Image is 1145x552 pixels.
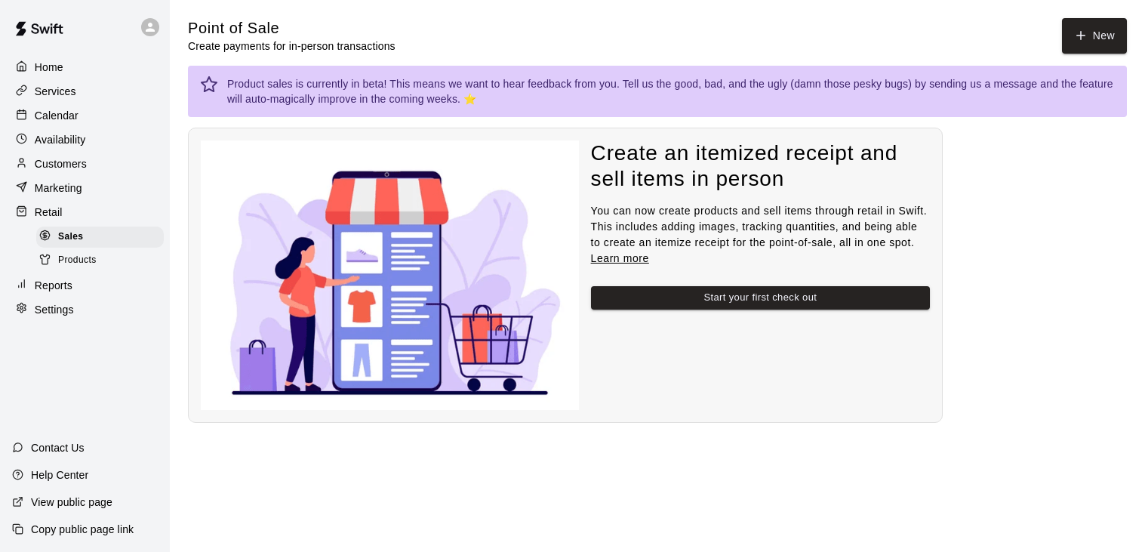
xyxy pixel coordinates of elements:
span: Sales [58,230,83,245]
a: Settings [12,298,158,321]
p: Copy public page link [31,522,134,537]
a: Reports [12,274,158,297]
a: Availability [12,128,158,151]
p: Reports [35,278,72,293]
img: Nothing to see here [201,140,579,410]
p: Marketing [35,180,82,196]
a: Products [36,248,170,272]
p: Contact Us [31,440,85,455]
a: Sales [36,225,170,248]
p: Availability [35,132,86,147]
h5: Point of Sale [188,18,396,39]
a: Calendar [12,104,158,127]
a: Customers [12,153,158,175]
p: Calendar [35,108,78,123]
span: Products [58,253,97,268]
a: Home [12,56,158,79]
div: Products [36,250,164,271]
p: View public page [31,495,112,510]
p: Retail [35,205,63,220]
a: Services [12,80,158,103]
a: Marketing [12,177,158,199]
p: Customers [35,156,87,171]
p: Help Center [31,467,88,483]
button: New [1062,18,1127,54]
span: You can now create products and sell items through retail in Swift. This includes adding images, ... [591,205,928,264]
p: Services [35,84,76,99]
a: sending us a message [929,78,1037,90]
div: Sales [36,227,164,248]
p: Home [35,60,63,75]
button: Start your first check out [591,286,930,310]
p: Settings [35,302,74,317]
p: Create payments for in-person transactions [188,39,396,54]
a: Learn more [591,252,649,264]
div: Product sales is currently in beta! This means we want to hear feedback from you. Tell us the goo... [227,70,1115,113]
a: Retail [12,201,158,224]
h4: Create an itemized receipt and sell items in person [591,140,930,193]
